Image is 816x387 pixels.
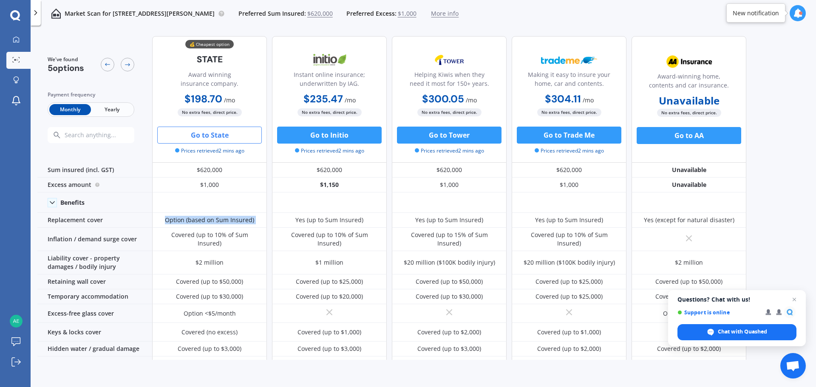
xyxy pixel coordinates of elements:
[159,231,261,248] div: Covered (up to 10% of Sum Insured)
[675,258,703,267] div: $2 million
[535,277,603,286] div: Covered (up to $25,000)
[301,49,357,71] img: Initio.webp
[535,216,603,224] div: Yes (up to Sum Insured)
[65,9,215,18] p: Market Scan for [STREET_ADDRESS][PERSON_NAME]
[539,359,599,368] div: Covered (if specified)
[655,277,722,286] div: Covered (up to $50,000)
[157,127,262,144] button: Go to State
[178,345,241,353] div: Covered (up to $3,000)
[780,353,806,379] div: Open chat
[345,96,356,104] span: / mo
[37,323,152,342] div: Keys & locks cover
[49,104,91,115] span: Monthly
[37,163,152,178] div: Sum insured (incl. GST)
[272,163,387,178] div: $620,000
[397,127,501,144] button: Go to Tower
[632,163,746,178] div: Unavailable
[399,70,499,91] div: Helping Kiwis when they need it most for 150+ years.
[295,147,364,155] span: Prices retrieved 2 mins ago
[415,147,484,155] span: Prices retrieved 2 mins ago
[48,62,84,73] span: 5 options
[178,108,242,116] span: No extra fees, direct price.
[431,9,459,18] span: More info
[406,359,493,368] div: Covered (if specified on policy)
[184,92,222,105] b: $198.70
[545,92,581,105] b: $304.11
[297,108,362,116] span: No extra fees, direct price.
[238,9,306,18] span: Preferred Sum Insured:
[37,342,152,356] div: Hidden water / gradual damage
[176,292,243,301] div: Covered (up to $30,000)
[64,131,151,139] input: Search anything...
[535,292,603,301] div: Covered (up to $25,000)
[181,49,238,69] img: State-text-1.webp
[392,163,507,178] div: $620,000
[535,147,604,155] span: Prices retrieved 2 mins ago
[278,231,380,248] div: Covered (up to 10% of Sum Insured)
[663,309,715,318] div: Option <$6/month
[517,127,621,144] button: Go to Trade Me
[176,359,243,368] div: Covered (up to $50,000)
[303,92,343,105] b: $235.47
[37,178,152,192] div: Excess amount
[416,292,483,301] div: Covered (up to $30,000)
[518,231,620,248] div: Covered (up to 10% of Sum Insured)
[37,228,152,251] div: Inflation / demand surge cover
[184,309,236,318] div: Option <$5/month
[661,51,717,72] img: AA.webp
[37,289,152,304] div: Temporary accommodation
[524,258,615,267] div: $20 million ($100K bodily injury)
[421,49,477,71] img: Tower.webp
[718,328,767,336] span: Chat with Quashed
[296,292,363,301] div: Covered (up to $20,000)
[537,328,601,336] div: Covered (up to $1,000)
[637,127,741,144] button: Go to AA
[307,9,333,18] span: $620,000
[91,104,133,115] span: Yearly
[297,328,361,336] div: Covered (up to $1,000)
[643,359,734,368] div: Covered (fixed and built-in only)
[185,40,234,48] div: 💰 Cheapest option
[195,258,224,267] div: $2 million
[416,277,483,286] div: Covered (up to $50,000)
[537,345,601,353] div: Covered (up to $2,000)
[37,304,152,323] div: Excess-free glass cover
[422,92,464,105] b: $300.05
[277,127,382,144] button: Go to Initio
[48,56,84,63] span: We've found
[512,163,626,178] div: $620,000
[657,109,721,117] span: No extra fees, direct price.
[181,328,238,336] div: Covered (no excess)
[295,216,363,224] div: Yes (up to Sum Insured)
[296,277,363,286] div: Covered (up to $25,000)
[315,258,343,267] div: $1 million
[37,213,152,228] div: Replacement cover
[404,258,495,267] div: $20 million ($100K bodily injury)
[398,231,500,248] div: Covered (up to 15% of Sum Insured)
[279,70,380,91] div: Instant online insurance; underwritten by IAG.
[644,216,734,224] div: Yes (except for natural disaster)
[512,178,626,192] div: $1,000
[733,9,779,17] div: New notification
[677,324,796,340] div: Chat with Quashed
[417,345,481,353] div: Covered (up to $3,000)
[37,251,152,274] div: Liability cover - property damages / bodily injury
[541,49,597,71] img: Trademe.webp
[655,292,722,301] div: Covered (up to $20,000)
[297,345,361,353] div: Covered (up to $3,000)
[224,96,235,104] span: / mo
[175,147,244,155] span: Prices retrieved 2 mins ago
[398,9,416,18] span: $1,000
[583,96,594,104] span: / mo
[415,216,483,224] div: Yes (up to Sum Insured)
[152,178,267,192] div: $1,000
[60,199,85,206] div: Benefits
[51,8,61,19] img: home-and-contents.b802091223b8502ef2dd.svg
[165,216,254,224] div: Option (based on Sum Insured)
[10,315,23,328] img: 6b1ce00c9648d6f6961b9d4e1adb812d
[677,309,759,316] span: Support is online
[657,345,721,353] div: Covered (up to $2,000)
[417,108,482,116] span: No extra fees, direct price.
[537,108,601,116] span: No extra fees, direct price.
[392,178,507,192] div: $1,000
